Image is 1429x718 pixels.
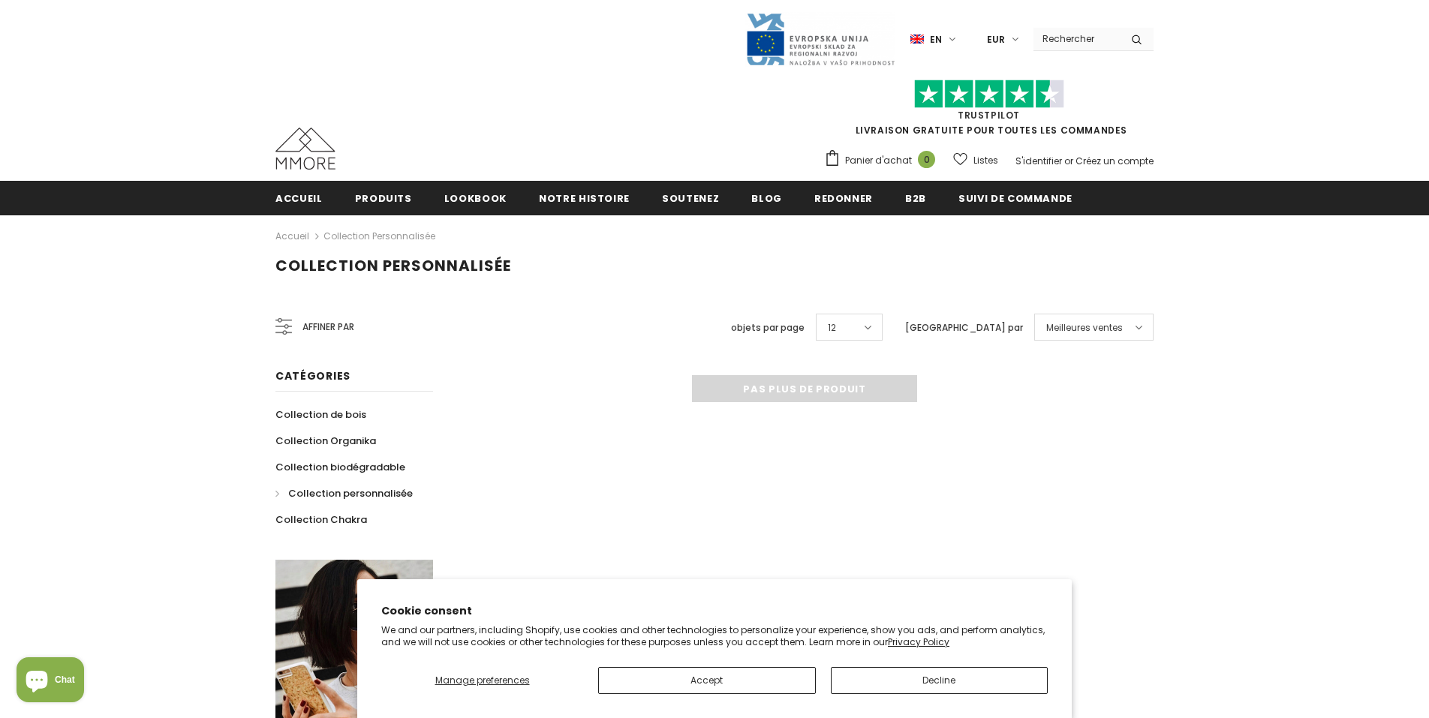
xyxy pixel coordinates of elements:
[275,460,405,474] span: Collection biodégradable
[814,191,873,206] span: Redonner
[958,181,1073,215] a: Suivi de commande
[275,368,350,383] span: Catégories
[444,181,507,215] a: Lookbook
[845,153,912,168] span: Panier d'achat
[1015,155,1062,167] a: S'identifier
[275,181,323,215] a: Accueil
[662,191,719,206] span: soutenez
[275,506,367,533] a: Collection Chakra
[731,320,805,335] label: objets par page
[824,149,943,172] a: Panier d'achat 0
[814,181,873,215] a: Redonner
[930,32,942,47] span: en
[745,32,895,45] a: Javni Razpis
[662,181,719,215] a: soutenez
[275,227,309,245] a: Accueil
[275,401,366,428] a: Collection de bois
[539,181,630,215] a: Notre histoire
[751,191,782,206] span: Blog
[905,181,926,215] a: B2B
[355,181,412,215] a: Produits
[275,480,413,506] a: Collection personnalisée
[323,230,435,242] a: Collection personnalisée
[745,12,895,67] img: Javni Razpis
[958,109,1020,122] a: TrustPilot
[914,80,1064,109] img: Faites confiance aux étoiles pilotes
[381,624,1048,647] p: We and our partners, including Shopify, use cookies and other technologies to personalize your ex...
[275,407,366,422] span: Collection de bois
[905,320,1023,335] label: [GEOGRAPHIC_DATA] par
[381,667,583,694] button: Manage preferences
[1033,28,1120,50] input: Search Site
[539,191,630,206] span: Notre histoire
[987,32,1005,47] span: EUR
[958,191,1073,206] span: Suivi de commande
[302,319,354,335] span: Affiner par
[1076,155,1154,167] a: Créez un compte
[275,128,335,170] img: Cas MMORE
[824,86,1154,137] span: LIVRAISON GRATUITE POUR TOUTES LES COMMANDES
[444,191,507,206] span: Lookbook
[598,667,816,694] button: Accept
[910,33,924,46] img: i-lang-1.png
[275,512,367,527] span: Collection Chakra
[355,191,412,206] span: Produits
[905,191,926,206] span: B2B
[751,181,782,215] a: Blog
[275,454,405,480] a: Collection biodégradable
[288,486,413,500] span: Collection personnalisée
[12,657,89,706] inbox-online-store-chat: Shopify online store chat
[1064,155,1073,167] span: or
[918,151,935,168] span: 0
[831,667,1048,694] button: Decline
[888,635,949,648] a: Privacy Policy
[275,191,323,206] span: Accueil
[381,603,1048,619] h2: Cookie consent
[275,428,376,454] a: Collection Organika
[275,255,511,276] span: Collection personnalisée
[435,674,530,686] span: Manage preferences
[953,147,998,173] a: Listes
[828,320,836,335] span: 12
[973,153,998,168] span: Listes
[1046,320,1123,335] span: Meilleures ventes
[275,434,376,448] span: Collection Organika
